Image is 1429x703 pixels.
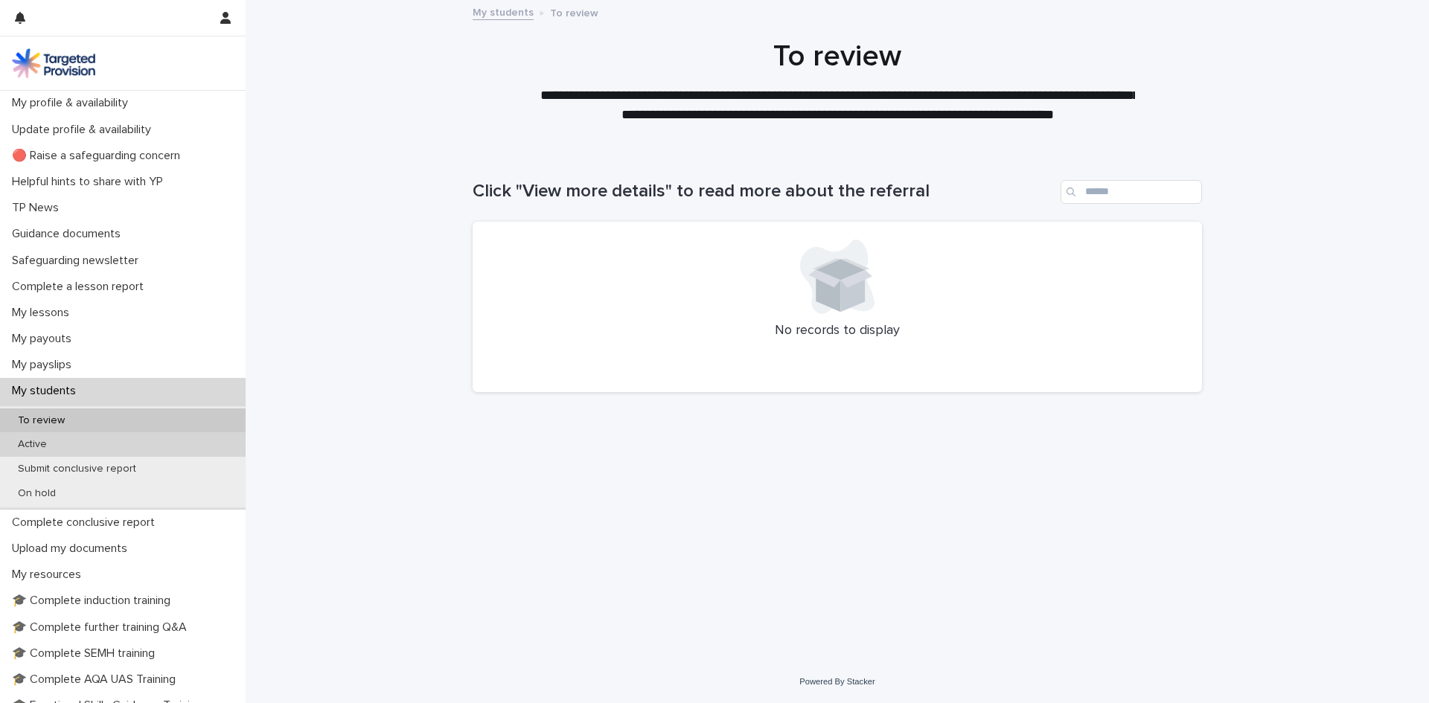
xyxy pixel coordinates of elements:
[473,3,534,20] a: My students
[6,646,167,661] p: 🎓 Complete SEMH training
[490,323,1184,339] p: No records to display
[6,516,167,530] p: Complete conclusive report
[6,332,83,346] p: My payouts
[6,227,132,241] p: Guidance documents
[6,123,163,137] p: Update profile & availability
[550,4,598,20] p: To review
[473,39,1202,74] h1: To review
[6,201,71,215] p: TP News
[6,487,68,500] p: On hold
[1061,180,1202,204] input: Search
[6,306,81,320] p: My lessons
[6,175,175,189] p: Helpful hints to share with YP
[6,620,199,635] p: 🎓 Complete further training Q&A
[473,181,1055,202] h1: Click "View more details" to read more about the referral
[6,463,148,475] p: Submit conclusive report
[6,149,192,163] p: 🔴 Raise a safeguarding concern
[12,48,95,78] img: M5nRWzHhSzIhMunXDL62
[6,254,150,268] p: Safeguarding newsletter
[6,384,88,398] p: My students
[6,280,156,294] p: Complete a lesson report
[6,438,59,451] p: Active
[6,594,182,608] p: 🎓 Complete induction training
[6,672,188,687] p: 🎓 Complete AQA UAS Training
[799,677,875,686] a: Powered By Stacker
[6,568,93,582] p: My resources
[6,414,77,427] p: To review
[6,542,139,556] p: Upload my documents
[6,96,140,110] p: My profile & availability
[6,358,83,372] p: My payslips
